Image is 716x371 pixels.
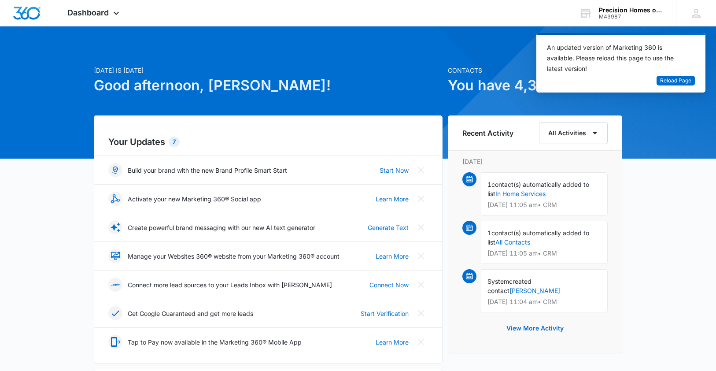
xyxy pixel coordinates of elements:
div: 7 [169,137,180,147]
p: Tap to Pay now available in the Marketing 360® Mobile App [128,338,302,347]
p: [DATE] 11:04 am • CRM [487,299,600,305]
p: Activate your new Marketing 360® Social app [128,194,261,204]
p: [DATE] is [DATE] [94,66,443,75]
span: created contact [487,278,531,294]
p: Connect more lead sources to your Leads Inbox with [PERSON_NAME] [128,280,332,289]
span: Reload Page [660,77,691,85]
span: contact(s) automatically added to list [487,181,589,197]
p: [DATE] [462,157,608,166]
p: [DATE] 11:05 am • CRM [487,250,600,256]
button: Close [414,220,428,234]
p: Get Google Guaranteed and get more leads [128,309,253,318]
h2: Your Updates [108,135,428,148]
h1: Good afternoon, [PERSON_NAME]! [94,75,443,96]
button: Reload Page [657,76,695,86]
h1: You have 4,304 contacts [448,75,622,96]
a: Connect Now [369,280,409,289]
p: Contacts [448,66,622,75]
button: Close [414,163,428,177]
div: account name [599,7,663,14]
button: View More Activity [498,318,572,339]
p: Manage your Websites 360® website from your Marketing 360® account [128,252,340,261]
span: Dashboard [67,8,109,17]
p: [DATE] 11:05 am • CRM [487,202,600,208]
div: An updated version of Marketing 360 is available. Please reload this page to use the latest version! [547,42,684,74]
button: Close [414,306,428,320]
a: [PERSON_NAME] [509,287,560,294]
button: All Activities [539,122,608,144]
button: Close [414,249,428,263]
span: 1 [487,181,491,188]
button: Close [414,335,428,349]
a: All Contacts [495,238,530,246]
a: Learn More [376,338,409,347]
button: Close [414,278,428,292]
a: In Home Services [495,190,546,197]
a: Start Now [380,166,409,175]
div: account id [599,14,663,20]
a: Learn More [376,194,409,204]
a: Generate Text [368,223,409,232]
a: Start Verification [361,309,409,318]
h6: Recent Activity [462,128,513,138]
a: Learn More [376,252,409,261]
p: Create powerful brand messaging with our new AI text generator [128,223,315,232]
span: System [487,278,509,285]
p: Build your brand with the new Brand Profile Smart Start [128,166,287,175]
span: 1 [487,229,491,237]
span: contact(s) automatically added to list [487,229,589,246]
button: Close [414,192,428,206]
